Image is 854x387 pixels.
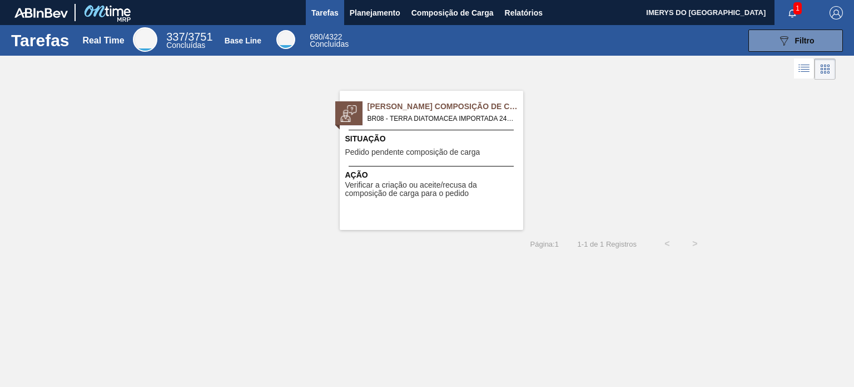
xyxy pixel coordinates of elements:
button: < [653,230,681,258]
button: Notificações [774,5,810,21]
span: 1 - 1 de 1 Registros [575,240,637,248]
span: Página : 1 [530,240,559,248]
span: Verificar a criação ou aceite/recusa da composição de carga para o pedido [345,181,520,198]
span: Ação [345,169,520,181]
span: Tarefas [311,6,339,19]
span: Pedido pendente composição de carga [345,148,480,156]
div: Real Time [166,32,212,49]
div: Base Line [225,36,261,45]
div: Base Line [276,30,295,49]
span: 1 [793,2,802,14]
span: / 3751 [166,31,212,43]
img: status [340,105,357,122]
span: Planejamento [350,6,400,19]
span: / 4322 [310,32,342,41]
button: > [681,230,709,258]
span: Concluídas [166,41,205,50]
img: TNhmsLtSVTkK8tSr43FrP2fwEKptu5GPRR3wAAAABJRU5ErkJggg== [14,8,68,18]
span: Relatórios [505,6,543,19]
span: 680 [310,32,322,41]
img: Logout [830,6,843,19]
div: Visão em Cards [815,58,836,80]
span: Pedido Aguardando Composição de Carga [368,101,523,112]
button: Filtro [748,30,843,52]
span: Composição de Carga [411,6,494,19]
span: Filtro [795,36,815,45]
span: BR08 - TERRA DIATOMACEA IMPORTADA 24KG Pedido - 2009140 [368,112,514,125]
span: Concluídas [310,40,349,48]
div: Real Time [133,27,157,52]
h1: Tarefas [11,34,69,47]
div: Base Line [310,33,349,48]
span: 337 [166,31,185,43]
div: Real Time [82,36,124,46]
div: Visão em Lista [794,58,815,80]
span: Situação [345,133,520,145]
